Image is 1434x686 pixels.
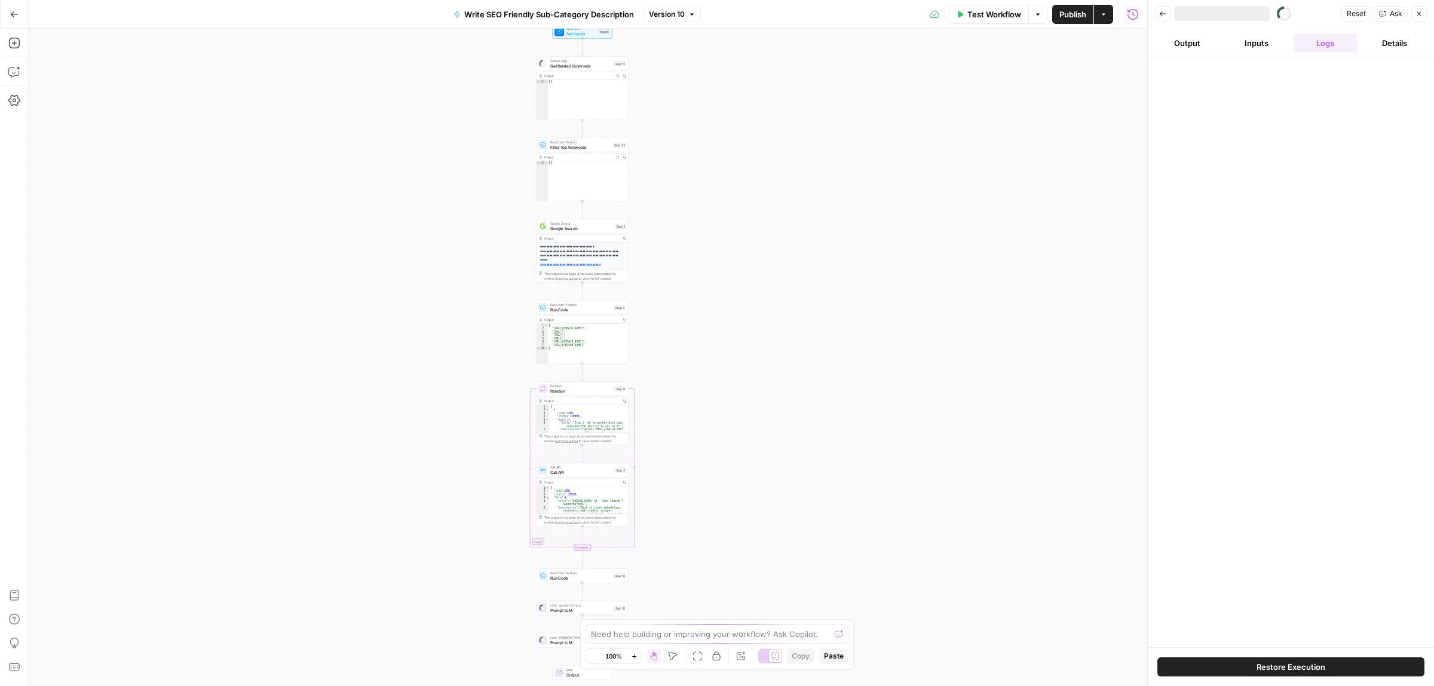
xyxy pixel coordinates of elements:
[550,465,612,470] span: Call API
[644,7,701,22] button: Version 10
[550,221,613,226] span: Google Search
[537,506,550,519] div: 6
[537,337,548,341] div: 5
[464,8,634,20] span: Write SEO Friendly Sub-Category Description
[537,327,548,330] div: 2
[537,330,548,334] div: 3
[544,480,620,485] div: Output
[550,63,611,69] span: Get Related Keywords
[537,340,548,344] div: 6
[566,667,607,672] span: End
[544,73,612,78] div: Output
[1224,33,1289,53] button: Inputs
[550,635,611,640] span: LLM · [PERSON_NAME]-4-20250514
[1157,657,1424,676] button: Restore Execution
[581,201,583,219] g: Edge from step_23 to step_1
[536,301,629,364] div: Run Code · PythonRun CodeStep 4Output[ "[URL][DOMAIN_NAME]", "[URL]", "[URL]", "[URL]", "[URL][DO...
[550,384,612,388] span: Iteration
[581,583,583,601] g: Edge from step_10 to step_11
[546,408,549,412] span: Toggle code folding, rows 2 through 11
[599,29,610,34] div: Inputs
[550,469,612,475] span: Call API
[544,236,620,241] div: Output
[536,24,629,39] div: WorkflowSet InputsInputs
[1341,6,1371,22] button: Reset
[1155,33,1219,53] button: Output
[792,651,810,661] span: Copy
[614,305,626,310] div: Step 4
[536,569,629,583] div: Run Code · PythonRun CodeStep 10
[537,344,548,347] div: 7
[581,283,583,300] g: Edge from step_1 to step_4
[544,434,626,443] div: This output is too large & has been abbreviated for review. to view the full content.
[537,428,550,445] div: 7
[566,672,607,678] span: Output
[614,573,626,578] div: Step 10
[537,80,548,84] div: 1
[537,500,550,506] div: 5
[581,39,583,56] g: Edge from start to step_12
[1059,8,1086,20] span: Publish
[537,418,550,422] div: 5
[824,651,844,661] span: Paste
[544,324,548,327] span: Toggle code folding, rows 1 through 8
[1362,33,1427,53] button: Details
[536,601,629,615] div: LLM · gemini-2.5-proPrompt LLMStep 11
[550,388,612,394] span: Iteration
[550,571,611,575] span: Run Code · Python
[1374,6,1408,22] button: Ask
[536,544,629,551] div: Complete
[546,418,549,422] span: Toggle code folding, rows 5 through 10
[537,405,550,409] div: 1
[544,399,620,403] div: Output
[566,26,596,31] span: Workflow
[550,607,612,613] span: Prompt LLM
[536,666,629,680] div: EndOutput
[649,9,685,20] span: Version 10
[581,615,583,633] g: Edge from step_11 to step_22
[550,307,612,313] span: Run Code
[446,5,641,24] button: Write SEO Friendly Sub-Category Description
[581,551,583,568] g: Edge from step_6-iteration-end to step_10
[615,223,626,229] div: Step 1
[614,61,626,66] div: Step 12
[1347,8,1366,19] span: Reset
[537,161,548,165] div: 1
[1390,8,1402,19] span: Ask
[546,486,549,490] span: Toggle code folding, rows 1 through 10
[787,648,814,664] button: Copy
[537,324,548,327] div: 1
[544,155,612,160] div: Output
[537,333,548,337] div: 4
[555,439,578,443] span: Copy the output
[537,493,550,497] div: 3
[614,605,626,611] div: Step 11
[555,520,578,524] span: Copy the output
[544,317,620,322] div: Output
[537,412,550,415] div: 3
[613,142,626,148] div: Step 23
[1052,5,1093,24] button: Publish
[550,639,611,645] span: Prompt LLM
[537,408,550,412] div: 2
[550,603,612,608] span: LLM · gemini-2.5-pro
[819,648,848,664] button: Paste
[536,633,629,648] div: LLM · [PERSON_NAME]-4-20250514Prompt LLMStep 22
[550,140,611,145] span: Run Code · Python
[546,405,549,409] span: Toggle code folding, rows 1 through 12
[537,421,550,428] div: 6
[574,544,591,551] div: Complete
[550,575,611,581] span: Run Code
[949,5,1028,24] button: Test Workflow
[566,30,596,36] span: Set Inputs
[550,144,611,150] span: Filter Top Keywords
[536,382,629,445] div: LoopIterationIterationStep 6Output[ { "code":200, "status":20000, "data":{ "title":"Clay | Go to ...
[605,651,622,661] span: 100%
[536,57,629,120] div: System AppGet Related KeywordsStep 12Output[]
[546,496,549,500] span: Toggle code folding, rows 4 through 9
[581,120,583,137] g: Edge from step_12 to step_23
[544,271,626,281] div: This output is too large & has been abbreviated for review. to view the full content.
[615,467,626,473] div: Step 3
[537,489,550,493] div: 2
[537,415,550,418] div: 4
